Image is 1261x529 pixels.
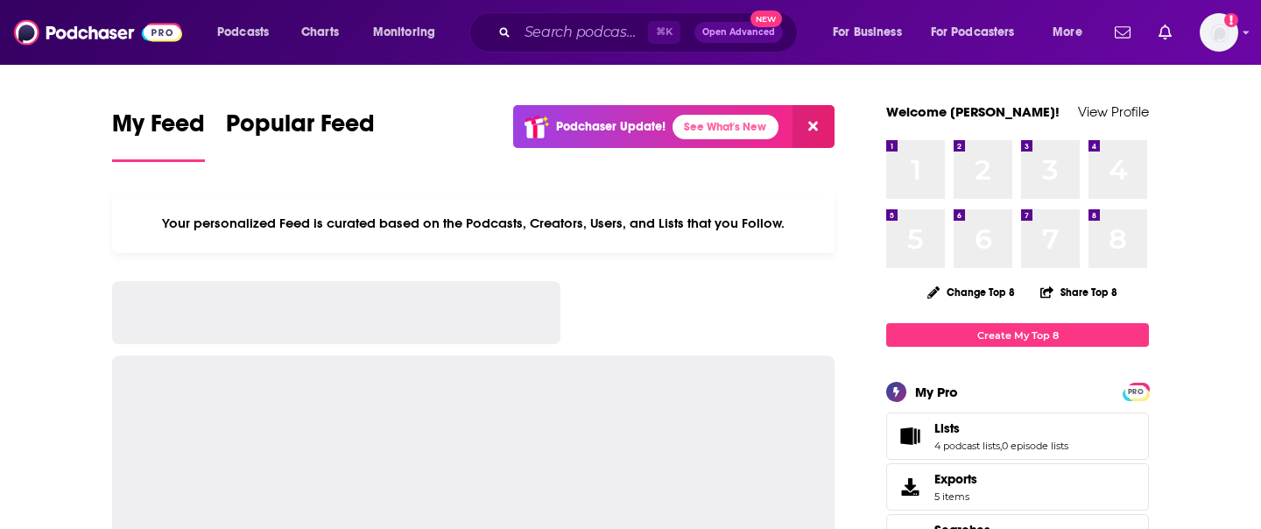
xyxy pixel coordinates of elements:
[934,471,977,487] span: Exports
[1108,18,1138,47] a: Show notifications dropdown
[1125,384,1146,398] a: PRO
[886,413,1149,460] span: Lists
[702,28,775,37] span: Open Advanced
[1200,13,1238,52] button: Show profile menu
[1039,275,1118,309] button: Share Top 8
[112,109,205,162] a: My Feed
[217,20,269,45] span: Podcasts
[1200,13,1238,52] span: Logged in as cmand-c
[518,18,648,46] input: Search podcasts, credits, & more...
[915,384,958,400] div: My Pro
[934,440,1000,452] a: 4 podcast lists
[1002,440,1068,452] a: 0 episode lists
[931,20,1015,45] span: For Podcasters
[917,281,1025,303] button: Change Top 8
[486,12,814,53] div: Search podcasts, credits, & more...
[934,420,960,436] span: Lists
[1053,20,1082,45] span: More
[1000,440,1002,452] span: ,
[673,115,778,139] a: See What's New
[226,109,375,162] a: Popular Feed
[886,463,1149,511] a: Exports
[750,11,782,27] span: New
[1125,385,1146,399] span: PRO
[833,20,902,45] span: For Business
[301,20,339,45] span: Charts
[934,420,1068,436] a: Lists
[290,18,349,46] a: Charts
[1078,103,1149,120] a: View Profile
[226,109,375,149] span: Popular Feed
[556,119,666,134] p: Podchaser Update!
[694,22,783,43] button: Open AdvancedNew
[821,18,924,46] button: open menu
[112,109,205,149] span: My Feed
[14,16,182,49] img: Podchaser - Follow, Share and Rate Podcasts
[373,20,435,45] span: Monitoring
[892,424,927,448] a: Lists
[1224,13,1238,27] svg: Add a profile image
[892,475,927,499] span: Exports
[886,323,1149,347] a: Create My Top 8
[205,18,292,46] button: open menu
[1200,13,1238,52] img: User Profile
[361,18,458,46] button: open menu
[886,103,1060,120] a: Welcome [PERSON_NAME]!
[1152,18,1179,47] a: Show notifications dropdown
[1040,18,1104,46] button: open menu
[919,18,1040,46] button: open menu
[934,490,977,503] span: 5 items
[648,21,680,44] span: ⌘ K
[112,194,835,253] div: Your personalized Feed is curated based on the Podcasts, Creators, Users, and Lists that you Follow.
